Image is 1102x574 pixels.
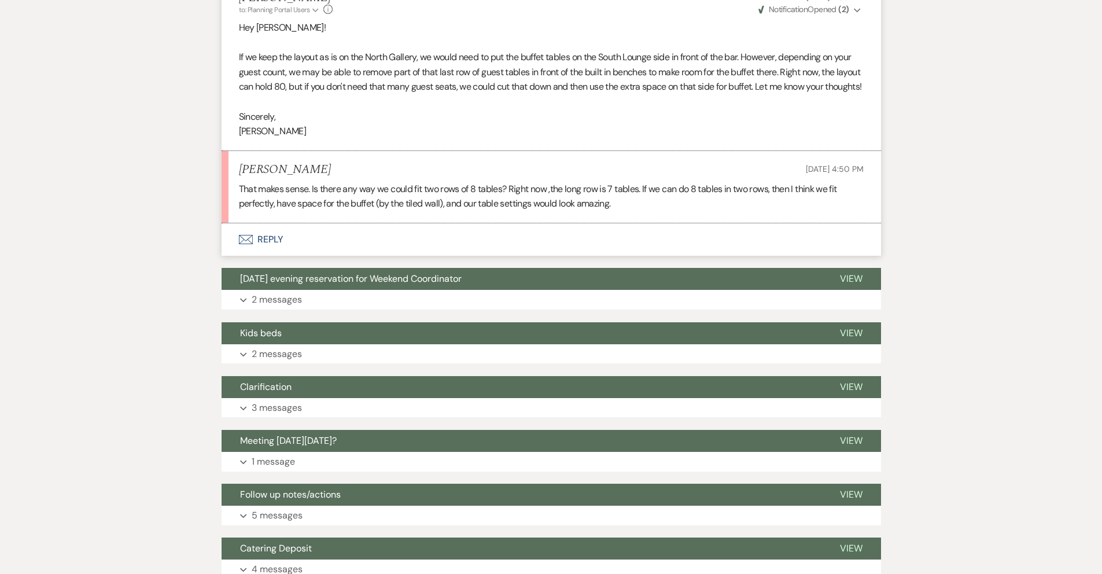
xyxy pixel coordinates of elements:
p: 3 messages [252,400,302,415]
span: [DATE] evening reservation for Weekend Coordinator [240,273,462,285]
span: View [840,327,863,339]
button: View [821,430,881,452]
span: Notification [769,4,808,14]
button: Kids beds [222,322,821,344]
strong: ( 2 ) [838,4,849,14]
button: Clarification [222,376,821,398]
p: [PERSON_NAME] [239,124,864,139]
span: View [840,542,863,554]
button: [DATE] evening reservation for Weekend Coordinator [222,268,821,290]
button: View [821,322,881,344]
p: 2 messages [252,292,302,307]
p: 2 messages [252,347,302,362]
span: View [840,435,863,447]
p: 5 messages [252,508,303,523]
button: View [821,484,881,506]
span: View [840,381,863,393]
span: View [840,488,863,501]
button: View [821,538,881,560]
button: Catering Deposit [222,538,821,560]
span: Catering Deposit [240,542,312,554]
p: 1 message [252,454,295,469]
p: Hey [PERSON_NAME]! [239,20,864,35]
button: Follow up notes/actions [222,484,821,506]
p: If we keep the layout as is on the North Gallery, we would need to put the buffet tables on the S... [239,50,864,94]
span: Kids beds [240,327,282,339]
button: 2 messages [222,290,881,310]
button: to: Planning Portal Users [239,5,321,15]
button: Reply [222,223,881,256]
p: That makes sense. Is there any way we could fit two rows of 8 tables? Right now ,the long row is ... [239,182,864,211]
button: 2 messages [222,344,881,364]
button: 5 messages [222,506,881,525]
button: View [821,268,881,290]
button: NotificationOpened (2) [757,3,864,16]
button: 3 messages [222,398,881,418]
span: Clarification [240,381,292,393]
span: Meeting [DATE][DATE]? [240,435,337,447]
button: View [821,376,881,398]
span: [DATE] 4:50 PM [806,164,863,174]
span: Opened [758,4,849,14]
h5: [PERSON_NAME] [239,163,331,177]
span: to: Planning Portal Users [239,5,310,14]
p: Sincerely, [239,109,864,124]
span: View [840,273,863,285]
button: Meeting [DATE][DATE]? [222,430,821,452]
button: 1 message [222,452,881,472]
span: Follow up notes/actions [240,488,341,501]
